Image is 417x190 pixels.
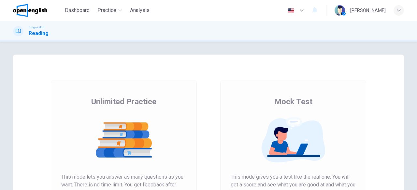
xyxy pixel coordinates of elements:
img: Profile picture [335,5,345,16]
button: Practice [95,5,125,16]
span: Practice [97,6,116,14]
div: [PERSON_NAME] [350,6,386,14]
span: Unlimited Practice [91,96,156,107]
button: Dashboard [62,5,92,16]
span: Dashboard [65,6,90,14]
button: Analysis [127,5,152,16]
h1: Reading [29,30,49,37]
img: OpenEnglish logo [13,4,47,17]
a: OpenEnglish logo [13,4,62,17]
span: Analysis [130,6,150,14]
span: Mock Test [274,96,312,107]
span: Linguaskill [29,25,45,30]
img: en [287,8,295,13]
